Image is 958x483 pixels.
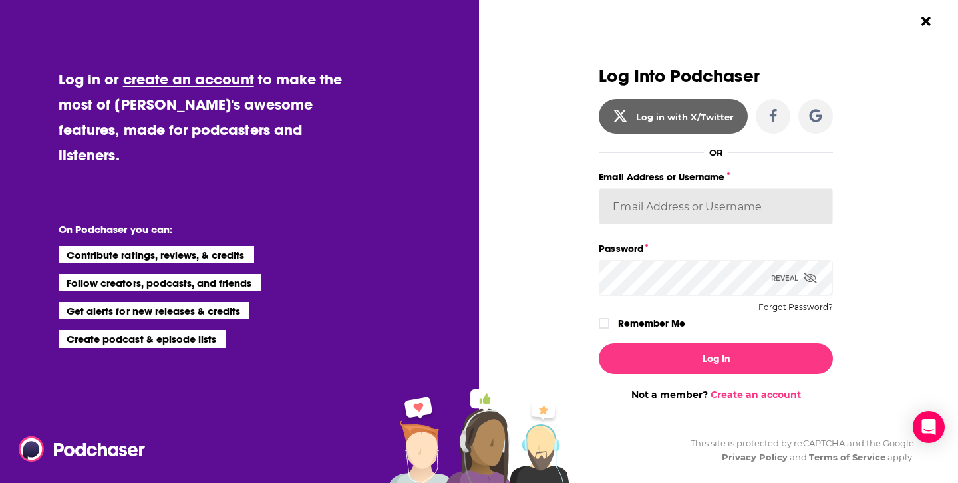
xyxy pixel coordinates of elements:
a: Create an account [711,389,801,401]
a: Terms of Service [809,452,885,462]
div: OR [709,147,723,158]
a: Podchaser - Follow, Share and Rate Podcasts [19,436,136,462]
h3: Log Into Podchaser [599,67,833,86]
div: Log in with X/Twitter [636,112,734,122]
button: Forgot Password? [758,303,833,312]
div: Not a member? [599,389,833,401]
input: Email Address or Username [599,188,833,224]
li: Create podcast & episode lists [59,330,226,347]
a: Privacy Policy [722,452,788,462]
button: Close Button [913,9,939,34]
div: Open Intercom Messenger [913,411,945,443]
button: Log in with X/Twitter [599,99,748,134]
li: On Podchaser you can: [59,223,325,236]
label: Remember Me [618,315,685,332]
a: create an account [123,70,254,88]
img: Podchaser - Follow, Share and Rate Podcasts [19,436,146,462]
li: Follow creators, podcasts, and friends [59,274,261,291]
button: Log In [599,343,833,374]
li: Get alerts for new releases & credits [59,302,249,319]
li: Contribute ratings, reviews, & credits [59,246,254,263]
label: Password [599,240,833,257]
label: Email Address or Username [599,168,833,186]
div: Reveal [771,260,817,296]
div: This site is protected by reCAPTCHA and the Google and apply. [680,436,914,464]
